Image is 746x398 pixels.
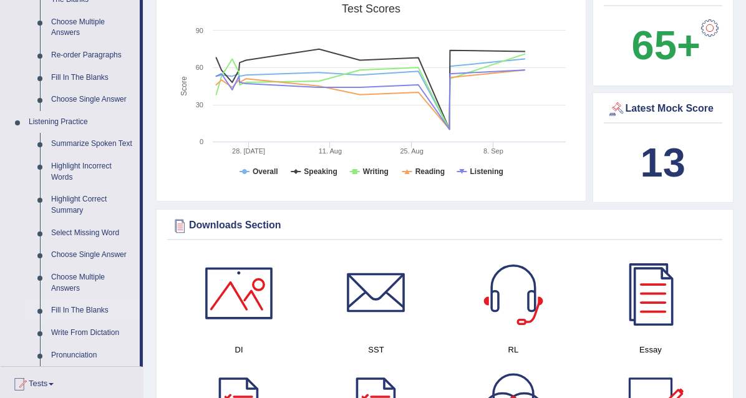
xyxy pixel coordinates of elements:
h4: RL [451,343,576,356]
tspan: Test scores [342,2,400,15]
h4: Essay [588,343,713,356]
tspan: Listening [470,167,503,176]
tspan: 28. [DATE] [232,147,265,155]
a: Choose Multiple Answers [46,266,140,299]
a: Choose Single Answer [46,89,140,111]
b: 65+ [632,22,700,68]
div: Downloads Section [170,216,719,235]
tspan: Speaking [304,167,337,176]
tspan: Score [180,76,188,96]
a: Listening Practice [23,111,140,133]
tspan: 25. Aug [400,147,423,155]
text: 90 [196,27,203,34]
a: Re-order Paragraphs [46,44,140,67]
a: Choose Single Answer [46,244,140,266]
text: 30 [196,101,203,109]
text: 60 [196,64,203,71]
a: Fill In The Blanks [46,299,140,322]
a: Highlight Incorrect Words [46,155,140,188]
a: Write From Dictation [46,322,140,344]
a: Highlight Correct Summary [46,188,140,221]
a: Tests [1,367,143,398]
a: Fill In The Blanks [46,67,140,89]
text: 0 [200,138,203,145]
a: Choose Multiple Answers [46,11,140,44]
a: Select Missing Word [46,222,140,245]
div: Latest Mock Score [607,100,720,119]
tspan: 11. Aug [319,147,342,155]
a: Summarize Spoken Text [46,133,140,155]
tspan: Writing [363,167,389,176]
h4: SST [314,343,438,356]
tspan: Overall [253,167,278,176]
tspan: Reading [415,167,445,176]
h4: DI [177,343,301,356]
tspan: 8. Sep [483,147,503,155]
a: Pronunciation [46,344,140,367]
b: 13 [641,140,685,185]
